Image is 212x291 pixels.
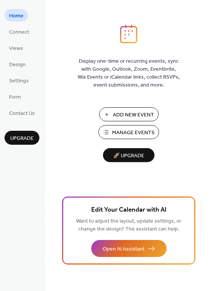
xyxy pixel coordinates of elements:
[103,245,145,253] span: Open AI Assistant
[9,28,29,36] span: Connect
[5,9,28,22] a: Home
[98,125,159,139] button: Manage Events
[103,148,154,162] button: 🚀 Upgrade
[5,107,39,119] a: Contact Us
[120,25,137,43] img: logo_icon.svg
[91,240,167,257] button: Open AI Assistant
[112,129,154,137] span: Manage Events
[5,74,33,87] a: Settings
[5,58,30,70] a: Design
[9,110,35,118] span: Contact Us
[10,135,34,142] span: Upgrade
[91,205,167,215] span: Edit Your Calendar with AI
[5,131,39,145] button: Upgrade
[5,90,25,103] a: Form
[78,57,180,89] span: Display one-time or recurring events, sync with Google, Outlook, Zoom, Eventbrite, Wix Events or ...
[9,45,23,53] span: Views
[99,107,159,121] button: Add New Event
[5,25,34,38] a: Connect
[9,77,29,85] span: Settings
[108,151,150,161] span: 🚀 Upgrade
[113,111,154,119] span: Add New Event
[76,216,181,234] span: Want to adjust the layout, update settings, or change the design? The assistant can help.
[9,93,21,101] span: Form
[5,42,28,54] a: Views
[9,12,23,20] span: Home
[9,61,26,69] span: Design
